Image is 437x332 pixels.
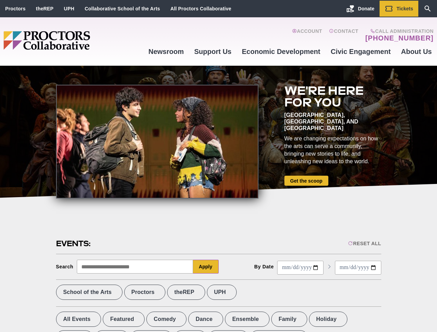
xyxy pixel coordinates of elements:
a: UPH [64,6,74,11]
label: UPH [207,285,237,300]
a: All Proctors Collaborative [170,6,231,11]
label: theREP [167,285,205,300]
h2: Events: [56,238,92,249]
a: Get the scoop [284,176,328,186]
div: By Date [254,264,274,269]
a: Donate [341,1,380,17]
span: Donate [358,6,374,11]
label: Comedy [146,312,186,327]
a: Newsroom [143,42,189,61]
div: We are changing expectations on how the arts can serve a community, bringing new stories to life,... [284,135,381,165]
a: Contact [329,28,358,42]
a: Collaborative School of the Arts [85,6,160,11]
a: Civic Engagement [326,42,396,61]
img: Proctors logo [3,31,143,50]
label: Dance [188,312,223,327]
label: All Events [56,312,101,327]
a: [PHONE_NUMBER] [365,34,434,42]
div: [GEOGRAPHIC_DATA], [GEOGRAPHIC_DATA], and [GEOGRAPHIC_DATA] [284,112,381,131]
label: School of the Arts [56,285,122,300]
div: Search [56,264,74,269]
a: Tickets [380,1,418,17]
a: theREP [36,6,54,11]
label: Ensemble [225,312,270,327]
a: Search [418,1,437,17]
a: Support Us [189,42,237,61]
label: Holiday [309,312,347,327]
label: Featured [103,312,145,327]
button: Apply [193,260,219,274]
label: Family [271,312,307,327]
a: About Us [396,42,437,61]
h2: We're here for you [284,85,381,108]
a: Proctors [5,6,26,11]
span: Call Administration [363,28,434,34]
a: Account [292,28,322,42]
div: Reset All [348,241,381,246]
span: Tickets [397,6,413,11]
label: Proctors [124,285,165,300]
a: Economic Development [237,42,326,61]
